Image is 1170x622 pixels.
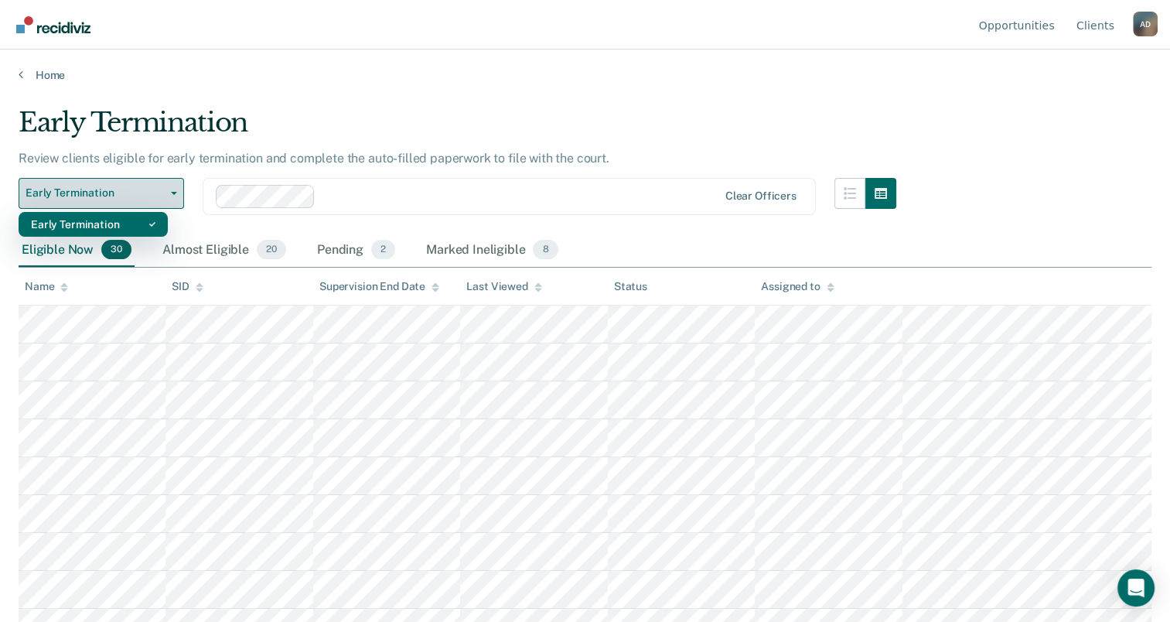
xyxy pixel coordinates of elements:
[725,190,796,203] div: Clear officers
[19,234,135,268] div: Eligible Now30
[371,240,395,260] span: 2
[466,280,541,293] div: Last Viewed
[1133,12,1158,36] div: A D
[533,240,558,260] span: 8
[172,280,203,293] div: SID
[1133,12,1158,36] button: Profile dropdown button
[314,234,398,268] div: Pending2
[614,280,647,293] div: Status
[423,234,561,268] div: Marked Ineligible8
[26,186,165,200] span: Early Termination
[101,240,131,260] span: 30
[19,212,168,237] div: Dropdown Menu
[761,280,834,293] div: Assigned to
[16,16,90,33] img: Recidiviz
[1117,569,1155,607] div: Open Intercom Messenger
[19,151,609,166] p: Review clients eligible for early termination and complete the auto-filled paperwork to file with...
[319,280,439,293] div: Supervision End Date
[257,240,286,260] span: 20
[19,178,184,209] button: Early Termination
[25,280,68,293] div: Name
[159,234,289,268] div: Almost Eligible20
[19,107,896,151] div: Early Termination
[31,212,155,237] div: Early Termination
[19,68,1151,82] a: Home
